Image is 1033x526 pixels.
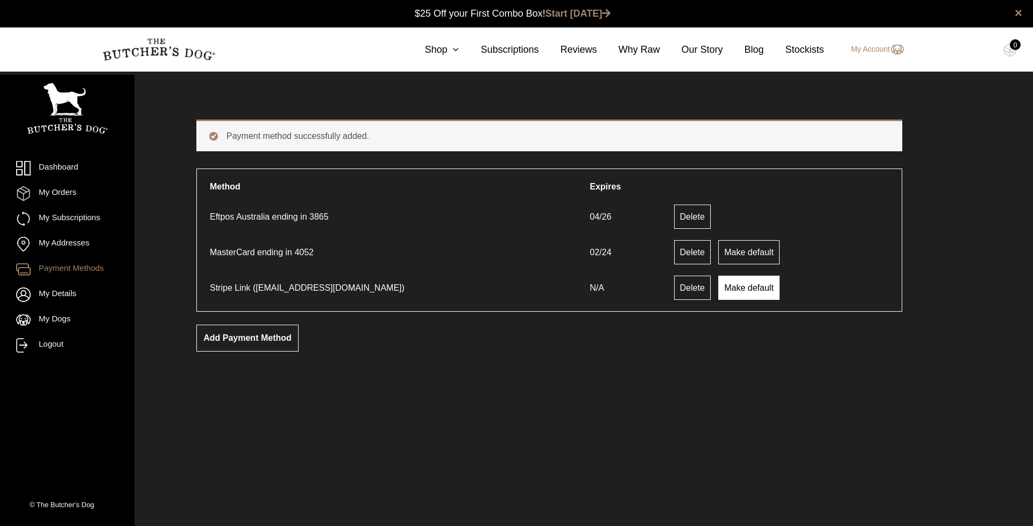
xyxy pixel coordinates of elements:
[546,8,611,19] a: Start [DATE]
[16,237,118,251] a: My Addresses
[840,43,904,56] a: My Account
[1010,39,1021,50] div: 0
[718,276,780,300] a: Make default
[16,186,118,201] a: My Orders
[16,212,118,226] a: My Subscriptions
[723,43,764,57] a: Blog
[674,240,711,264] a: Delete
[583,270,663,305] td: N/A
[16,287,118,302] a: My Details
[597,43,660,57] a: Why Raw
[16,338,118,353] a: Logout
[674,276,711,300] a: Delete
[1015,6,1022,19] a: close
[403,43,459,57] a: Shop
[203,270,582,305] td: Stripe Link ([EMAIL_ADDRESS][DOMAIN_NAME])
[16,262,118,277] a: Payment Methods
[16,161,118,176] a: Dashboard
[203,199,582,234] td: Eftpos Australia ending in 3865
[590,182,621,191] span: Expires
[27,83,108,134] img: TBD_Portrait_Logo_White.png
[539,43,597,57] a: Reviews
[583,199,663,234] td: 04/26
[583,235,663,269] td: 02/24
[210,182,240,191] span: Method
[718,240,780,264] a: Make default
[16,313,118,327] a: My Dogs
[196,120,902,151] div: Payment method successfully added.
[459,43,539,57] a: Subscriptions
[203,235,582,269] td: MasterCard ending in 4052
[660,43,723,57] a: Our Story
[764,43,824,57] a: Stockists
[1003,43,1017,57] img: TBD_Cart-Empty.png
[196,325,299,352] a: Add payment method
[674,205,711,229] a: Delete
